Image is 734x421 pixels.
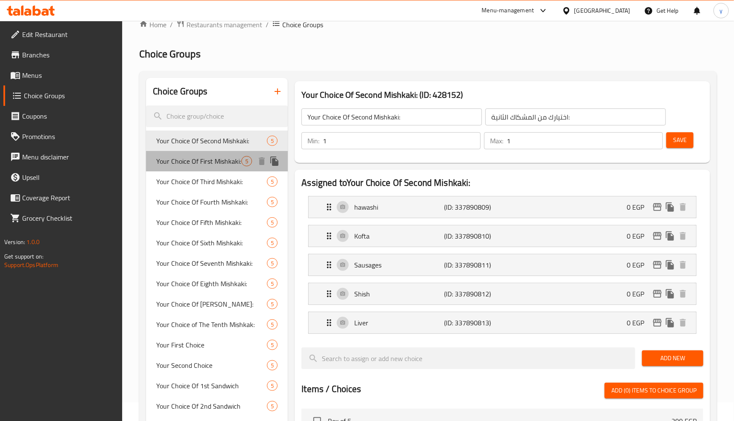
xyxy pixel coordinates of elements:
h3: Your Choice Of Second Mishkaki: (ID: 428152) [301,88,703,102]
li: / [170,20,173,30]
li: / [266,20,269,30]
p: 0 EGP [627,202,651,212]
div: Choices [267,176,278,187]
span: 5 [267,219,277,227]
span: Promotions [22,131,116,142]
h2: Items / Choices [301,383,361,395]
div: Your Choice Of 2nd Sandwich5 [146,396,288,416]
div: Choices [267,197,278,207]
span: Your Choice of The Tenth Mishkak: [156,319,267,330]
div: Your Choice Of Fourth Mishkaki:5 [146,192,288,212]
div: Your Choice Of [PERSON_NAME]:5 [146,294,288,314]
a: Upsell [3,167,123,188]
a: Coverage Report [3,188,123,208]
button: duplicate [268,155,281,168]
button: delete [677,259,689,271]
div: Your Choice Of Third Mishkaki:5 [146,171,288,192]
span: 5 [267,137,277,145]
a: Edit Restaurant [3,24,123,45]
div: Choices [267,319,278,330]
div: Menu-management [482,6,534,16]
a: Menus [3,65,123,85]
span: Version: [4,236,25,247]
span: 5 [267,280,277,288]
span: 5 [242,157,252,165]
span: 5 [267,382,277,390]
span: 1.0.0 [26,236,40,247]
span: Save [673,135,687,145]
span: 5 [267,178,277,186]
div: Expand [309,225,696,247]
div: Expand [309,283,696,304]
li: Expand [301,222,703,250]
input: search [146,105,288,127]
span: Add (0) items to choice group [611,385,697,396]
span: Your First Choice [156,340,267,350]
div: Choices [267,401,278,411]
button: delete [677,287,689,300]
p: (ID: 337890811) [444,260,505,270]
input: search [301,347,635,369]
p: Max: [490,136,503,146]
span: Your Choice Of [PERSON_NAME]: [156,299,267,309]
span: Your Choice Of Fifth Mishkaki: [156,217,267,228]
button: duplicate [664,230,677,242]
p: 0 EGP [627,231,651,241]
a: Support.OpsPlatform [4,259,58,270]
span: Coverage Report [22,193,116,203]
span: Your Choice Of First Mishkaki: [156,156,241,166]
div: [GEOGRAPHIC_DATA] [574,6,631,15]
li: Expand [301,279,703,308]
button: duplicate [664,287,677,300]
div: Your Choice Of 1st Sandwich5 [146,375,288,396]
span: Your Choice Of Seventh Mishkaki: [156,258,267,268]
a: Coupons [3,106,123,126]
button: edit [651,259,664,271]
p: Min: [307,136,319,146]
div: Choices [241,156,252,166]
div: Choices [267,360,278,370]
span: 5 [267,341,277,349]
span: 5 [267,300,277,308]
span: Choice Groups [282,20,323,30]
div: Choices [267,217,278,228]
div: Your Choice Of Fifth Mishkaki:5 [146,212,288,233]
span: Your Choice Of Fourth Mishkaki: [156,197,267,207]
button: delete [677,316,689,329]
nav: breadcrumb [139,19,717,30]
div: Your Choice Of Eighth Mishkaki:5 [146,273,288,294]
button: Add New [642,350,703,366]
button: delete [677,230,689,242]
span: Upsell [22,172,116,182]
a: Home [139,20,166,30]
button: duplicate [664,259,677,271]
span: Choice Groups [24,91,116,101]
span: Your Choice Of 1st Sandwich [156,381,267,391]
span: 5 [267,239,277,247]
p: 0 EGP [627,318,651,328]
span: 5 [267,259,277,267]
p: hawashi [354,202,444,212]
div: Your Second Choice5 [146,355,288,375]
div: Choices [267,299,278,309]
span: Menus [22,70,116,80]
span: Your Choice Of Second Mishkaki: [156,136,267,146]
p: (ID: 337890812) [444,289,505,299]
li: Expand [301,193,703,222]
div: Your Choice Of Sixth Mishkaki:5 [146,233,288,253]
span: y [720,6,723,15]
span: Restaurants management [186,20,262,30]
div: Expand [309,196,696,218]
span: Get support on: [4,251,43,262]
span: 5 [267,402,277,410]
p: Kofta [354,231,444,241]
div: Your Choice Of First Mishkaki:5deleteduplicate [146,151,288,171]
p: (ID: 337890809) [444,202,505,212]
a: Grocery Checklist [3,208,123,228]
button: duplicate [664,316,677,329]
span: Branches [22,50,116,60]
div: Your Choice Of Second Mishkaki:5 [146,131,288,151]
span: Grocery Checklist [22,213,116,223]
div: Expand [309,312,696,333]
div: Expand [309,254,696,276]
